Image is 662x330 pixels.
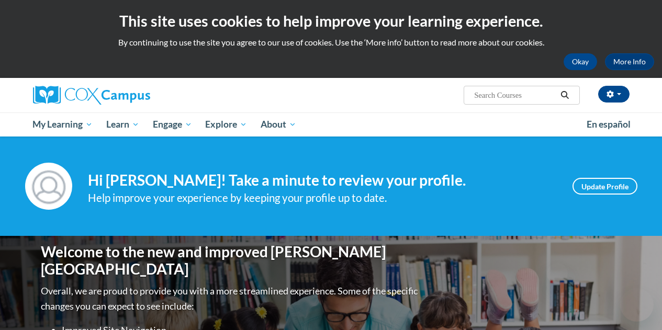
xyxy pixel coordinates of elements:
[153,118,192,131] span: Engage
[99,112,146,136] a: Learn
[580,113,637,135] a: En español
[261,118,296,131] span: About
[557,89,573,101] button: Search
[25,112,637,136] div: Main menu
[605,53,654,70] a: More Info
[88,189,557,207] div: Help improve your experience by keeping your profile up to date.
[205,118,247,131] span: Explore
[473,89,557,101] input: Search Courses
[620,288,654,322] iframe: Button to launch messaging window
[88,172,557,189] h4: Hi [PERSON_NAME]! Take a minute to review your profile.
[587,119,631,130] span: En español
[8,10,654,31] h2: This site uses cookies to help improve your learning experience.
[25,163,72,210] img: Profile Image
[41,283,420,314] p: Overall, we are proud to provide you with a more streamlined experience. Some of the specific cha...
[41,243,420,278] h1: Welcome to the new and improved [PERSON_NAME][GEOGRAPHIC_DATA]
[573,178,637,195] a: Update Profile
[26,112,100,136] a: My Learning
[254,112,303,136] a: About
[564,53,597,70] button: Okay
[106,118,139,131] span: Learn
[33,86,150,105] img: Cox Campus
[146,112,199,136] a: Engage
[198,112,254,136] a: Explore
[598,86,630,103] button: Account Settings
[547,263,568,284] iframe: Close message
[8,37,654,48] p: By continuing to use the site you agree to our use of cookies. Use the ‘More info’ button to read...
[32,118,93,131] span: My Learning
[33,86,221,105] a: Cox Campus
